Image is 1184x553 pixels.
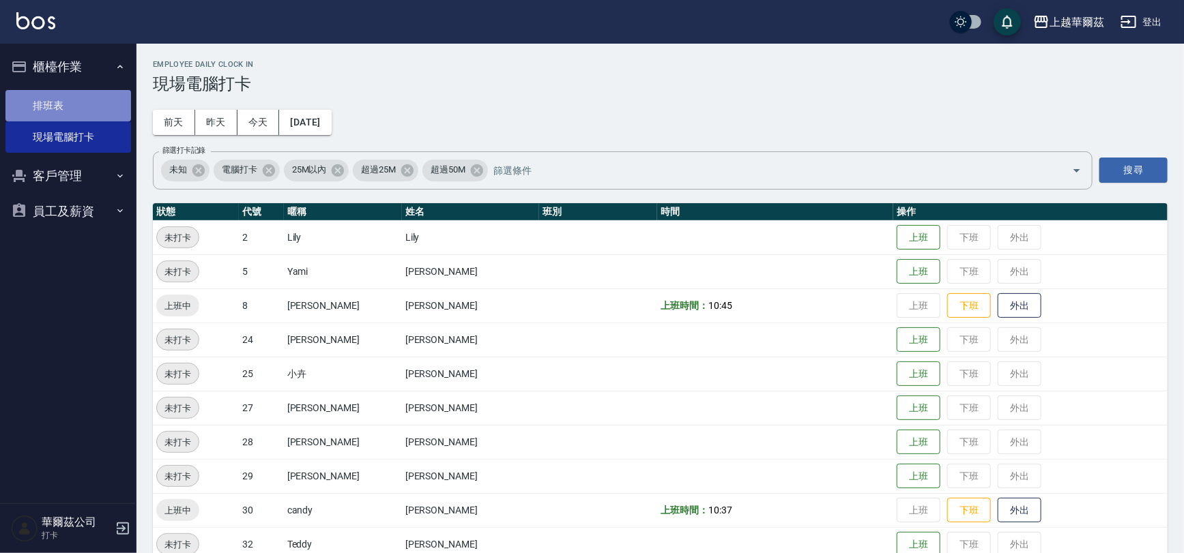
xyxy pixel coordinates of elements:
span: 超過50M [422,163,474,177]
img: Logo [16,12,55,29]
td: [PERSON_NAME] [402,357,539,391]
td: 8 [239,288,284,323]
button: 昨天 [195,110,237,135]
button: 外出 [998,498,1041,523]
button: 下班 [947,293,991,318]
span: 未打卡 [157,435,199,449]
button: 外出 [998,293,1041,318]
th: 狀態 [153,203,239,221]
th: 姓名 [402,203,539,221]
td: 27 [239,391,284,425]
a: 排班表 [5,90,131,121]
span: 未打卡 [157,333,199,347]
span: 未打卡 [157,230,199,245]
td: [PERSON_NAME] [402,459,539,493]
h3: 現場電腦打卡 [153,74,1168,93]
span: 10:37 [708,505,732,515]
span: 未打卡 [157,265,199,279]
th: 班別 [539,203,657,221]
span: 10:45 [708,300,732,311]
button: 員工及薪資 [5,194,131,229]
button: 上班 [897,395,940,421]
td: [PERSON_NAME] [402,391,539,425]
button: 今天 [237,110,280,135]
td: [PERSON_NAME] [284,459,402,493]
span: 未打卡 [157,537,199,552]
button: 上越華爾茲 [1028,8,1110,36]
button: 前天 [153,110,195,135]
td: 小卉 [284,357,402,391]
td: [PERSON_NAME] [284,323,402,357]
th: 操作 [893,203,1168,221]
th: 暱稱 [284,203,402,221]
span: 上班中 [156,503,199,518]
h5: 華爾茲公司 [42,515,111,529]
td: Lily [402,220,539,254]
span: 超過25M [353,163,404,177]
span: 未知 [161,163,195,177]
td: 29 [239,459,284,493]
button: 上班 [897,259,940,284]
button: 客戶管理 [5,158,131,194]
td: 25 [239,357,284,391]
button: 上班 [897,225,940,250]
td: [PERSON_NAME] [284,425,402,459]
td: [PERSON_NAME] [402,323,539,357]
div: 未知 [161,160,210,181]
td: 30 [239,493,284,527]
td: candy [284,493,402,527]
button: [DATE] [279,110,331,135]
td: [PERSON_NAME] [402,425,539,459]
td: [PERSON_NAME] [284,391,402,425]
td: [PERSON_NAME] [402,493,539,527]
div: 超過50M [422,160,488,181]
button: 上班 [897,327,940,353]
td: 28 [239,425,284,459]
h2: Employee Daily Clock In [153,60,1168,69]
button: 上班 [897,361,940,387]
button: 上班 [897,464,940,489]
button: Open [1066,160,1088,181]
td: Yami [284,254,402,288]
td: Lily [284,220,402,254]
td: 5 [239,254,284,288]
span: 未打卡 [157,401,199,415]
b: 上班時間： [661,300,708,311]
img: Person [11,515,38,542]
button: 下班 [947,498,991,523]
span: 未打卡 [157,367,199,381]
div: 電腦打卡 [214,160,280,181]
span: 電腦打卡 [214,163,265,177]
td: 2 [239,220,284,254]
b: 上班時間： [661,505,708,515]
th: 時間 [657,203,893,221]
input: 篩選條件 [490,158,1048,182]
p: 打卡 [42,529,111,541]
th: 代號 [239,203,284,221]
div: 上越華爾茲 [1050,14,1104,31]
button: 登出 [1115,10,1168,35]
a: 現場電腦打卡 [5,121,131,153]
span: 未打卡 [157,469,199,483]
td: [PERSON_NAME] [402,288,539,323]
button: 櫃檯作業 [5,49,131,85]
span: 上班中 [156,299,199,313]
td: [PERSON_NAME] [402,254,539,288]
button: save [994,8,1021,35]
span: 25M以內 [284,163,335,177]
button: 上班 [897,430,940,455]
td: 24 [239,323,284,357]
button: 搜尋 [1099,158,1168,183]
label: 篩選打卡記錄 [162,145,205,155]
div: 25M以內 [284,160,349,181]
td: [PERSON_NAME] [284,288,402,323]
div: 超過25M [353,160,418,181]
